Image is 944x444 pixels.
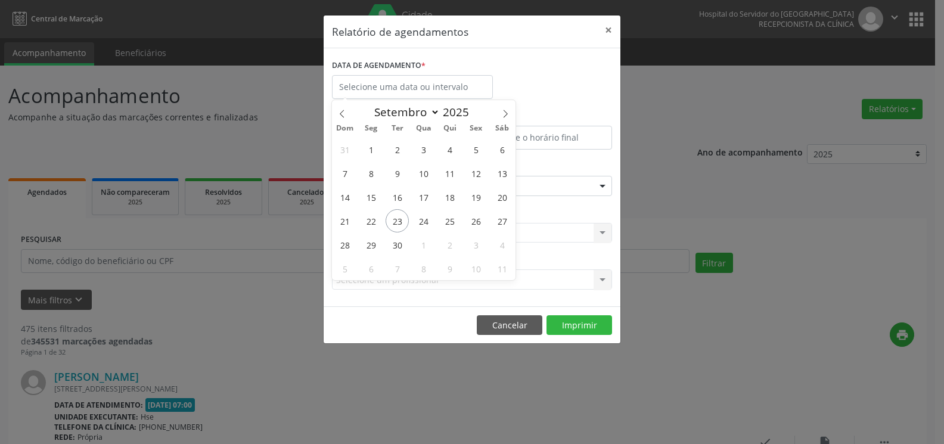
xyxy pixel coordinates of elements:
span: Setembro 24, 2025 [412,209,435,232]
input: Selecione o horário final [475,126,612,150]
span: Setembro 15, 2025 [359,185,383,209]
span: Outubro 9, 2025 [438,257,461,280]
span: Outubro 5, 2025 [333,257,356,280]
span: Setembro 16, 2025 [386,185,409,209]
span: Setembro 18, 2025 [438,185,461,209]
span: Qua [411,125,437,132]
span: Setembro 21, 2025 [333,209,356,232]
span: Setembro 4, 2025 [438,138,461,161]
input: Selecione uma data ou intervalo [332,75,493,99]
span: Setembro 1, 2025 [359,138,383,161]
span: Setembro 28, 2025 [333,233,356,256]
span: Ter [384,125,411,132]
label: DATA DE AGENDAMENTO [332,57,426,75]
span: Setembro 23, 2025 [386,209,409,232]
span: Sáb [489,125,516,132]
span: Outubro 8, 2025 [412,257,435,280]
span: Setembro 3, 2025 [412,138,435,161]
span: Setembro 26, 2025 [464,209,487,232]
span: Outubro 2, 2025 [438,233,461,256]
span: Setembro 30, 2025 [386,233,409,256]
span: Setembro 19, 2025 [464,185,487,209]
button: Imprimir [546,315,612,336]
input: Year [440,104,479,120]
span: Outubro 4, 2025 [490,233,514,256]
span: Outubro 1, 2025 [412,233,435,256]
span: Outubro 7, 2025 [386,257,409,280]
span: Dom [332,125,358,132]
span: Setembro 6, 2025 [490,138,514,161]
h5: Relatório de agendamentos [332,24,468,39]
span: Agosto 31, 2025 [333,138,356,161]
span: Setembro 10, 2025 [412,162,435,185]
button: Cancelar [477,315,542,336]
span: Outubro 11, 2025 [490,257,514,280]
span: Setembro 13, 2025 [490,162,514,185]
span: Setembro 12, 2025 [464,162,487,185]
span: Outubro 6, 2025 [359,257,383,280]
label: ATÉ [475,107,612,126]
span: Setembro 25, 2025 [438,209,461,232]
select: Month [368,104,440,120]
span: Outubro 10, 2025 [464,257,487,280]
span: Setembro 29, 2025 [359,233,383,256]
span: Setembro 5, 2025 [464,138,487,161]
span: Outubro 3, 2025 [464,233,487,256]
span: Setembro 20, 2025 [490,185,514,209]
span: Qui [437,125,463,132]
span: Setembro 7, 2025 [333,162,356,185]
span: Setembro 14, 2025 [333,185,356,209]
span: Setembro 2, 2025 [386,138,409,161]
span: Setembro 8, 2025 [359,162,383,185]
button: Close [597,15,620,45]
span: Seg [358,125,384,132]
span: Setembro 17, 2025 [412,185,435,209]
span: Setembro 22, 2025 [359,209,383,232]
span: Setembro 9, 2025 [386,162,409,185]
span: Setembro 11, 2025 [438,162,461,185]
span: Sex [463,125,489,132]
span: Setembro 27, 2025 [490,209,514,232]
